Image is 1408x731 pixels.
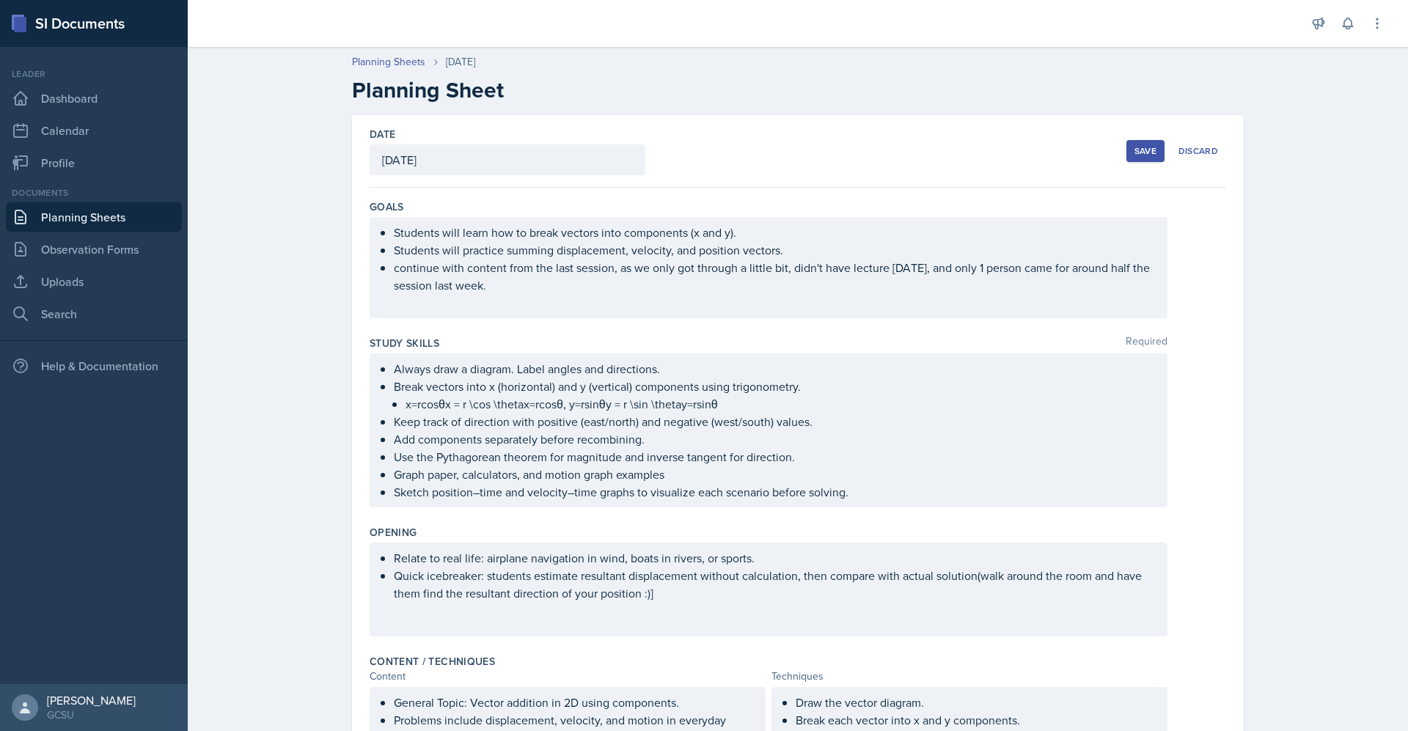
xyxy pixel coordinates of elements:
[6,67,182,81] div: Leader
[394,430,1155,448] p: Add components separately before recombining.
[771,669,1167,684] div: Techniques
[1126,140,1165,162] button: Save
[394,378,1155,395] p: Break vectors into x (horizontal) and y (vertical) components using trigonometry.
[446,54,475,70] div: [DATE]
[6,186,182,199] div: Documents
[394,360,1155,378] p: Always draw a diagram. Label angles and directions.
[394,567,1155,602] p: Quick icebreaker: students estimate resultant displacement without calculation, then compare with...
[370,525,417,540] label: Opening
[394,224,1155,241] p: Students will learn how to break vectors into components (x and y).
[370,669,766,684] div: Content
[370,199,404,214] label: Goals
[6,84,182,113] a: Dashboard
[6,148,182,177] a: Profile
[394,259,1155,294] p: continue with content from the last session, as we only got through a little bit, didn't have lec...
[394,241,1155,259] p: Students will practice summing displacement, velocity, and position vectors.
[6,235,182,264] a: Observation Forms
[1178,145,1218,157] div: Discard
[394,694,753,711] p: General Topic: Vector addition in 2D using components.
[796,694,1155,711] p: Draw the vector diagram.
[394,413,1155,430] p: Keep track of direction with positive (east/north) and negative (west/south) values.
[370,127,395,142] label: Date
[6,116,182,145] a: Calendar
[394,483,1155,501] p: Sketch position–time and velocity–time graphs to visualize each scenario before solving.
[6,267,182,296] a: Uploads
[352,54,425,70] a: Planning Sheets
[406,395,1155,413] p: x=rcos⁡θx = r \cos \thetax=rcosθ, y=rsin⁡θy = r \sin \thetay=rsinθ
[394,466,1155,483] p: Graph paper, calculators, and motion graph examples
[6,299,182,328] a: Search
[1170,140,1226,162] button: Discard
[6,202,182,232] a: Planning Sheets
[352,77,1244,103] h2: Planning Sheet
[370,654,495,669] label: Content / Techniques
[370,336,439,350] label: Study Skills
[47,693,136,708] div: [PERSON_NAME]
[1134,145,1156,157] div: Save
[796,711,1155,729] p: Break each vector into x and y components.
[1126,336,1167,350] span: Required
[47,708,136,722] div: GCSU
[6,351,182,381] div: Help & Documentation
[394,549,1155,567] p: Relate to real life: airplane navigation in wind, boats in rivers, or sports.
[394,448,1155,466] p: Use the Pythagorean theorem for magnitude and inverse tangent for direction.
